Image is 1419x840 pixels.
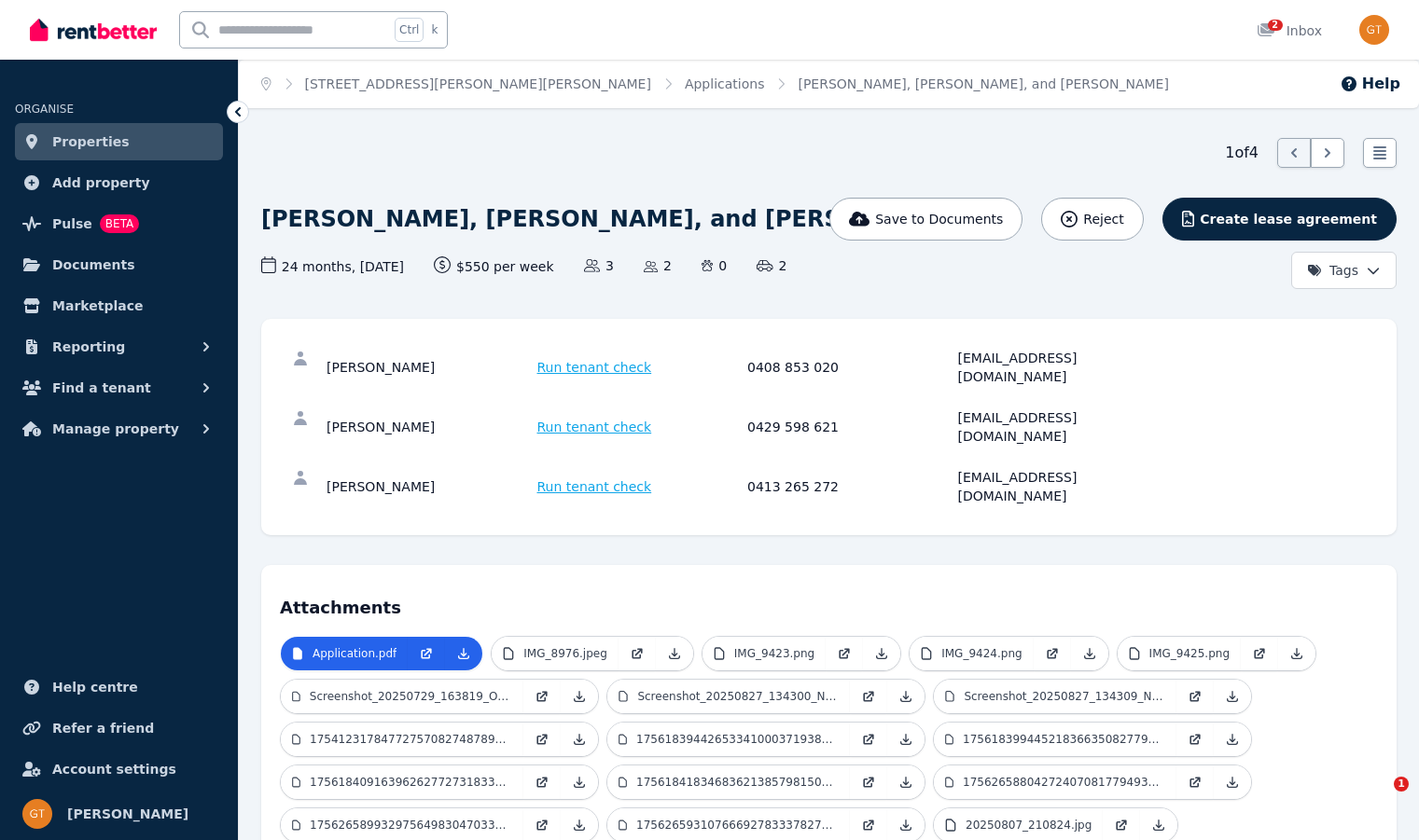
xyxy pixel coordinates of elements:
[15,123,223,160] a: Properties
[15,328,223,365] button: Reporting
[52,758,176,780] span: Account settings
[52,418,179,440] span: Manage property
[561,723,598,756] a: Download Attachment
[607,680,850,713] a: Screenshot_20250827_134300_NAB.jpg
[850,723,887,756] a: Open in new Tab
[607,765,850,799] a: 17561841834683621385798150532537.jpg
[310,818,512,833] p: 17562658993297564983047033885790.jpg
[52,717,154,739] span: Refer a friend
[281,637,408,670] a: Application.pdf
[702,256,727,275] span: 0
[537,418,652,436] span: Run tenant check
[52,377,151,399] span: Find a tenant
[1214,723,1251,756] a: Download Attachment
[52,254,135,276] span: Documents
[15,668,223,706] a: Help centre
[644,256,672,275] span: 2
[52,336,125,358] span: Reporting
[492,637,619,670] a: IMG_8976.jpeg
[1268,20,1283,31] span: 2
[934,680,1176,713] a: Screenshot_20250827_134309_NAB.jpg
[747,468,953,505] div: 0413 265 272
[1071,637,1108,670] a: Download Attachment
[327,349,532,386] div: [PERSON_NAME]
[934,723,1176,756] a: 17561839944521836635082779298460.jpg
[958,408,1163,446] div: [EMAIL_ADDRESS][DOMAIN_NAME]
[280,584,1378,621] h4: Attachments
[1291,252,1397,289] button: Tags
[910,637,1033,670] a: IMG_9424.png
[963,775,1165,790] p: 17562658804272407081779493105940.jpg
[408,637,445,670] a: Open in new Tab
[1241,637,1278,670] a: Open in new Tab
[445,637,482,670] a: Download Attachment
[685,76,765,91] a: Applications
[734,646,814,661] p: IMG_9423.png
[1118,637,1241,670] a: IMG_9425.png
[636,732,839,747] p: 17561839442653341000371938118423.jpg
[619,637,656,670] a: Open in new Tab
[52,676,138,698] span: Help centre
[1214,680,1251,713] a: Download Attachment
[607,723,850,756] a: 17561839442653341000371938118423.jpg
[523,723,561,756] a: Open in new Tab
[15,750,223,788] a: Account settings
[798,75,1168,93] span: [PERSON_NAME], [PERSON_NAME], and [PERSON_NAME]
[863,637,900,670] a: Download Attachment
[15,246,223,283] a: Documents
[1083,210,1123,228] span: Reject
[310,775,512,790] p: 17561840916396262772731833854336.jpg
[636,818,839,833] p: 17562659310766692783337827254422.jpg
[636,775,839,790] p: 17561841834683621385798150532537.jpg
[1307,261,1358,280] span: Tags
[1176,680,1214,713] a: Open in new Tab
[747,349,953,386] div: 0408 853 020
[958,468,1163,505] div: [EMAIL_ADDRESS][DOMAIN_NAME]
[1394,777,1409,792] span: 1
[934,765,1176,799] a: 17562658804272407081779493105940.jpg
[703,637,826,670] a: IMG_9423.png
[850,765,887,799] a: Open in new Tab
[826,637,863,670] a: Open in new Tab
[966,818,1092,833] p: 20250807_210824.jpg
[747,408,953,446] div: 0429 598 621
[305,76,651,91] a: [STREET_ADDRESS][PERSON_NAME][PERSON_NAME]
[261,204,973,234] h1: [PERSON_NAME], [PERSON_NAME], and [PERSON_NAME]
[537,358,652,377] span: Run tenant check
[310,689,512,704] p: Screenshot_20250729_163819_OneDrive.jpg
[958,349,1163,386] div: [EMAIL_ADDRESS][DOMAIN_NAME]
[15,709,223,747] a: Refer a friend
[30,16,157,44] img: RentBetter
[281,765,523,799] a: 17561840916396262772731833854336.jpg
[523,765,561,799] a: Open in new Tab
[1176,765,1214,799] a: Open in new Tab
[1041,198,1143,241] button: Reject
[15,287,223,324] a: Marketplace
[281,723,523,756] a: 17541231784772757082748789605628.jpg
[15,205,223,242] a: PulseBETA
[431,22,438,37] span: k
[637,689,839,704] p: Screenshot_20250827_134300_NAB.jpg
[887,765,925,799] a: Download Attachment
[281,680,523,713] a: Screenshot_20250729_163819_OneDrive.jpg
[327,408,532,446] div: [PERSON_NAME]
[313,646,396,661] p: Application.pdf
[310,732,512,747] p: 17541231784772757082748789605628.jpg
[964,689,1165,704] p: Screenshot_20250827_134309_NAB.jpg
[963,732,1165,747] p: 17561839944521836635082779298460.jpg
[52,131,130,153] span: Properties
[15,103,74,116] span: ORGANISE
[1356,777,1400,821] iframe: Intercom live chat
[561,680,598,713] a: Download Attachment
[100,214,139,233] span: BETA
[561,765,598,799] a: Download Attachment
[1359,15,1389,45] img: Gloria Thompson
[1214,765,1251,799] a: Download Attachment
[1200,210,1377,228] span: Create lease agreement
[1340,73,1400,95] button: Help
[15,410,223,448] button: Manage property
[875,210,1003,228] span: Save to Documents
[523,680,561,713] a: Open in new Tab
[887,723,925,756] a: Download Attachment
[1034,637,1071,670] a: Open in new Tab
